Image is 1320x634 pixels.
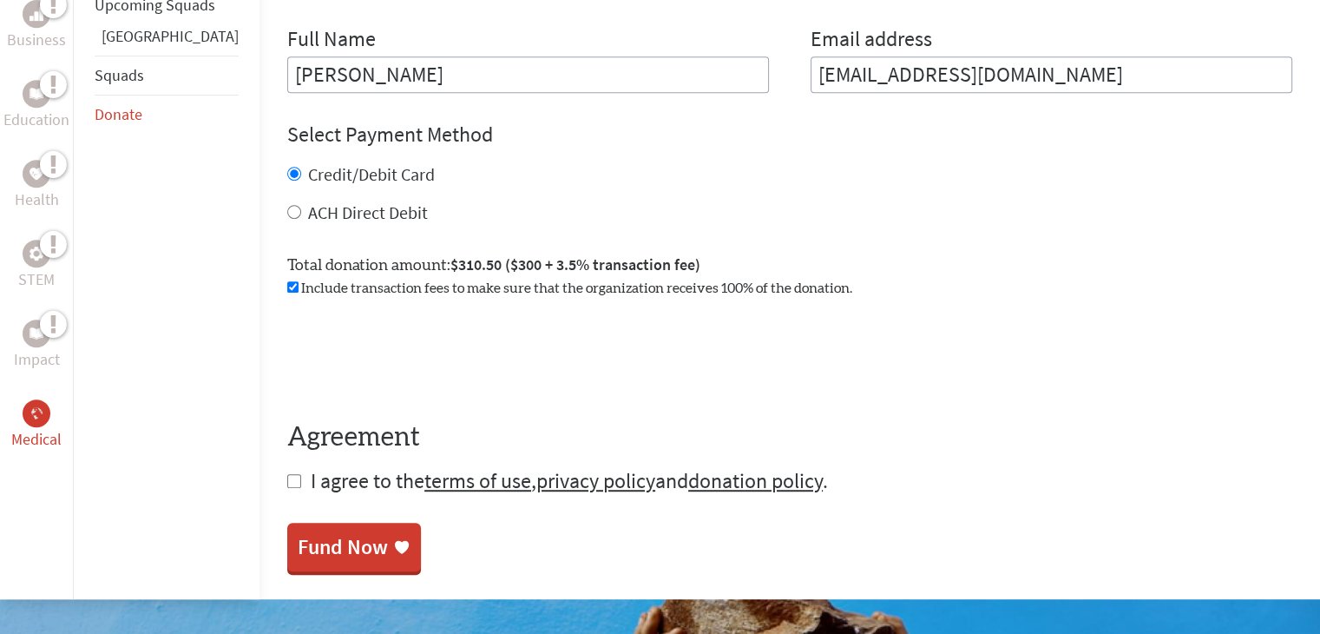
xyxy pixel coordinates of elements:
a: Fund Now [287,523,421,571]
label: ACH Direct Debit [308,201,428,223]
h4: Agreement [287,422,1292,453]
p: Health [15,188,59,212]
li: Donate [95,96,239,134]
p: Education [3,108,69,132]
p: Business [7,28,66,52]
img: Impact [30,327,43,340]
img: Health [30,168,43,179]
img: Business [30,7,43,21]
img: Medical [30,406,43,420]
a: Squads [95,65,144,85]
a: privacy policy [536,467,655,494]
a: EducationEducation [3,80,69,132]
div: STEM [23,240,50,267]
iframe: reCAPTCHA [287,320,551,387]
input: Your Email [811,56,1292,93]
span: I agree to the , and . [311,467,828,494]
a: donation policy [688,467,823,494]
a: ImpactImpact [14,320,60,372]
img: STEM [30,247,43,261]
p: STEM [18,267,55,292]
img: Education [30,88,43,100]
input: Enter Full Name [287,56,769,93]
a: [GEOGRAPHIC_DATA] [102,26,239,46]
a: MedicalMedical [11,400,62,452]
div: Impact [23,320,50,347]
li: Squads [95,56,239,96]
div: Fund Now [298,533,388,561]
label: Credit/Debit Card [308,163,435,185]
li: Belize [95,24,239,56]
h4: Select Payment Method [287,121,1292,149]
span: Include transaction fees to make sure that the organization receives 100% of the donation. [301,281,852,295]
a: STEMSTEM [18,240,55,292]
label: Total donation amount: [287,253,700,278]
div: Health [23,160,50,188]
label: Email address [811,25,932,56]
label: Full Name [287,25,376,56]
p: Medical [11,427,62,452]
a: terms of use [424,467,531,494]
span: $310.50 ($300 + 3.5% transaction fee) [450,254,700,274]
div: Medical [23,400,50,427]
p: Impact [14,347,60,372]
a: HealthHealth [15,160,59,212]
a: Donate [95,104,142,124]
div: Education [23,80,50,108]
